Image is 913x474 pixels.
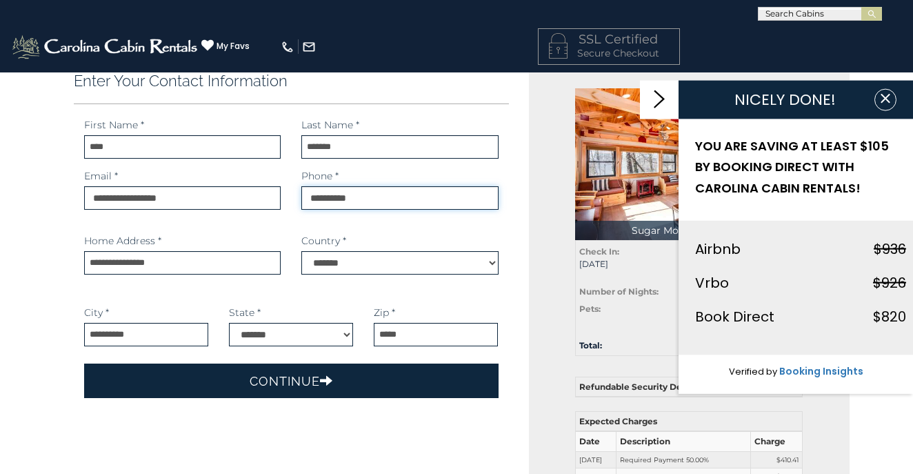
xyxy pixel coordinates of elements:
th: Charge [751,431,803,451]
span: My Favs [217,40,250,52]
strike: $926 [873,273,906,293]
a: Booking Insights [779,364,863,378]
p: Secure Checkout [549,46,669,60]
h3: Enter Your Contact Information [74,72,509,90]
strong: Pets: [579,304,601,314]
strike: $936 [874,239,906,259]
th: Description [616,431,751,451]
span: Verified by [729,365,777,378]
td: Required Payment 50.00% [616,451,751,468]
div: $820 [873,305,906,328]
label: State * [229,306,261,319]
img: LOCKICON1.png [549,33,568,59]
a: My Favs [201,39,250,53]
h4: SSL Certified [549,33,669,47]
label: First Name * [84,118,144,132]
span: Book Direct [695,307,774,326]
strong: Total: [579,340,602,350]
td: [DATE] [576,451,616,468]
label: Last Name * [301,118,359,132]
img: White-1-2.png [10,33,201,61]
label: Email * [84,169,118,183]
label: Home Address * [84,234,161,248]
div: Vrbo [695,271,729,295]
h1: NICELY DONE! [695,91,874,108]
label: Zip * [374,306,395,319]
td: $410.41 [751,451,803,468]
p: Sugar Mountain Escape [575,221,803,240]
label: City * [84,306,109,319]
img: phone-regular-white.png [281,40,294,54]
button: Continue [84,364,499,398]
label: Country * [301,234,346,248]
strong: Number of Nights: [579,286,659,297]
label: Phone * [301,169,339,183]
img: mail-regular-white.png [302,40,316,54]
th: Expected Charges [576,412,803,432]
div: Airbnb [695,237,741,261]
h2: YOU ARE SAVING AT LEAST $105 BY BOOKING DIRECT WITH CAROLINA CABIN RENTALS! [695,135,906,199]
strong: Check In: [579,246,619,257]
th: Date [576,431,616,451]
span: [DATE] [579,258,679,270]
th: Refundable Security Deposits [576,377,803,397]
img: 1714399574_thumbnail.jpeg [575,88,803,240]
